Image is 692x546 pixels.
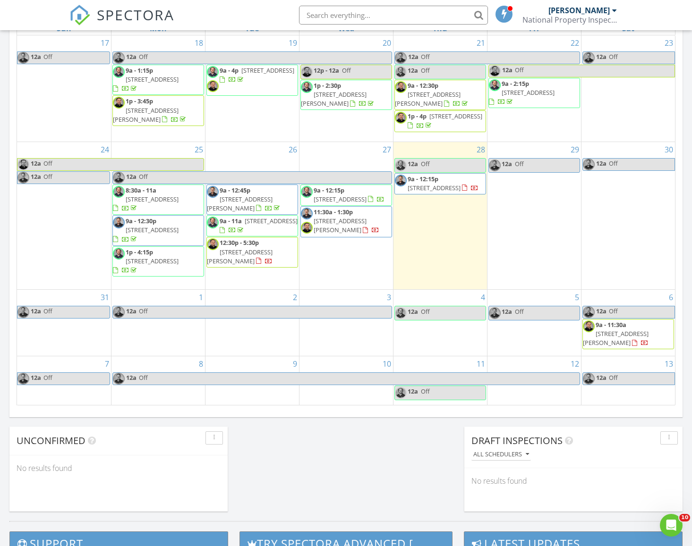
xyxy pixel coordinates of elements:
[314,186,384,203] a: 9a - 12:15p [STREET_ADDRESS]
[220,66,239,75] span: 9a - 4p
[245,217,298,225] span: [STREET_ADDRESS]
[9,455,228,481] div: No results found
[408,52,419,64] span: 12a
[206,215,298,236] a: 9a - 11a [STREET_ADDRESS]
[609,52,618,61] span: Off
[291,356,299,371] a: Go to September 9, 2025
[408,81,438,90] span: 9a - 12:30p
[113,306,125,318] img: alex_headshot.jpg
[207,186,282,212] a: 9a - 12:45p [STREET_ADDRESS][PERSON_NAME]
[113,106,179,124] span: [STREET_ADDRESS][PERSON_NAME]
[581,35,675,142] td: Go to August 23, 2025
[17,356,111,405] td: Go to September 7, 2025
[475,356,487,371] a: Go to September 11, 2025
[112,185,204,215] a: 8:30a - 11a [STREET_ADDRESS]
[301,81,313,93] img: evan_headshot.jpg
[679,514,690,521] span: 10
[43,172,52,181] span: Off
[573,290,581,305] a: Go to September 5, 2025
[220,217,242,225] span: 9a - 11a
[139,52,148,61] span: Off
[113,97,125,109] img: parfitt__jonathon.jpg
[300,185,392,206] a: 9a - 12:15p [STREET_ADDRESS]
[299,35,393,142] td: Go to August 20, 2025
[126,217,156,225] span: 9a - 12:30p
[17,434,85,447] span: Unconfirmed
[126,186,156,194] span: 8:30a - 11a
[205,289,299,356] td: Go to September 2, 2025
[515,307,524,316] span: Off
[193,142,205,157] a: Go to August 25, 2025
[393,356,487,405] td: Go to September 11, 2025
[17,159,29,170] img: parfitt__jonathon.jpg
[207,195,273,212] span: [STREET_ADDRESS][PERSON_NAME]
[113,248,125,260] img: evan_headshot.jpg
[489,65,501,77] img: parfitt__jonathon.jpg
[408,387,418,395] span: 12a
[205,142,299,289] td: Go to August 26, 2025
[301,186,313,198] img: evan_headshot.jpg
[395,175,407,186] img: alex_headshot.jpg
[385,290,393,305] a: Go to September 3, 2025
[502,79,529,88] span: 9a - 2:15p
[139,373,148,382] span: Off
[596,159,607,170] span: 12a
[113,217,179,243] a: 9a - 12:30p [STREET_ADDRESS]
[206,65,298,96] a: 9a - 4p [STREET_ADDRESS]
[126,195,179,203] span: [STREET_ADDRESS]
[394,80,486,110] a: 9a - 12:30p [STREET_ADDRESS][PERSON_NAME]
[314,217,367,234] span: [STREET_ADDRESS][PERSON_NAME]
[112,215,204,246] a: 9a - 12:30p [STREET_ADDRESS]
[111,289,205,356] td: Go to September 1, 2025
[99,35,111,50] a: Go to August 17, 2025
[299,142,393,289] td: Go to August 27, 2025
[207,66,219,78] img: evan_headshot.jpg
[301,66,313,78] img: parfitt__jonathon.jpg
[112,95,204,126] a: 1p - 3:45p [STREET_ADDRESS][PERSON_NAME]
[314,81,341,90] span: 1p - 2:30p
[393,289,487,356] td: Go to September 4, 2025
[103,356,111,371] a: Go to September 7, 2025
[113,66,125,78] img: evan_headshot.jpg
[663,142,675,157] a: Go to August 30, 2025
[113,373,125,385] img: alex_headshot.jpg
[596,373,607,385] span: 12a
[394,173,486,194] a: 9a - 12:15p [STREET_ADDRESS]
[113,66,179,92] a: 9a - 1:15p [STREET_ADDRESS]
[381,35,393,50] a: Go to August 20, 2025
[395,81,407,93] img: parfitt__jonathon.jpg
[569,356,581,371] a: Go to September 12, 2025
[111,35,205,142] td: Go to August 18, 2025
[207,80,219,92] img: parfitt__jonathon.jpg
[487,35,581,142] td: Go to August 22, 2025
[488,78,580,109] a: 9a - 2:15p [STREET_ADDRESS]
[609,373,618,382] span: Off
[663,356,675,371] a: Go to September 13, 2025
[126,97,153,105] span: 1p - 3:45p
[111,356,205,405] td: Go to September 8, 2025
[299,356,393,405] td: Go to September 10, 2025
[99,142,111,157] a: Go to August 24, 2025
[408,307,418,316] span: 12a
[113,217,125,228] img: alex_headshot.jpg
[113,248,179,274] a: 1p - 4:15p [STREET_ADDRESS]
[112,65,204,95] a: 9a - 1:15p [STREET_ADDRESS]
[502,88,555,97] span: [STREET_ADDRESS]
[17,52,29,64] img: alex_headshot.jpg
[596,320,626,329] span: 9a - 11:30a
[429,112,482,120] span: [STREET_ADDRESS]
[314,66,339,75] span: 12p - 12a
[43,52,52,61] span: Off
[193,35,205,50] a: Go to August 18, 2025
[299,6,488,25] input: Search everything...
[569,142,581,157] a: Go to August 29, 2025
[126,257,179,265] span: [STREET_ADDRESS]
[581,142,675,289] td: Go to August 30, 2025
[126,75,179,84] span: [STREET_ADDRESS]
[205,35,299,142] td: Go to August 19, 2025
[471,448,531,461] button: All schedulers
[43,373,52,382] span: Off
[596,52,607,64] span: 12a
[475,142,487,157] a: Go to August 28, 2025
[220,66,294,84] a: 9a - 4p [STREET_ADDRESS]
